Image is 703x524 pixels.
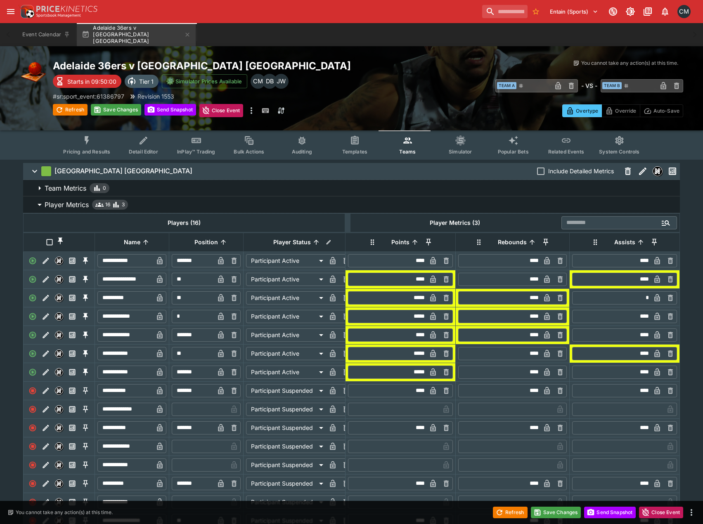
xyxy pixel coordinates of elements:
div: Inactive Player [26,421,39,434]
div: Event type filters [57,130,646,160]
img: nexus.svg [55,294,63,302]
div: Inactive Player [26,403,39,416]
img: nexus.svg [653,167,662,176]
span: 3 [122,201,125,209]
img: nexus.svg [55,313,63,320]
div: Participant Suspended [246,458,326,472]
span: InPlay™ Trading [177,149,215,155]
button: Edit [39,458,52,472]
button: Past Performances [66,384,79,397]
button: Past Performances [66,273,79,286]
button: Overtype [562,104,602,117]
button: Past Performances [66,347,79,360]
span: Rebounds [489,237,536,247]
div: Active Player [26,254,39,267]
div: Participant Active [246,273,326,286]
img: basketball.png [20,59,46,86]
button: Player Metrics163 [23,196,680,213]
h6: [GEOGRAPHIC_DATA] [GEOGRAPHIC_DATA] [54,167,192,175]
button: Edit [39,440,52,453]
th: Player Metrics (3) [350,213,559,232]
img: nexus.svg [55,387,63,394]
input: search [482,5,528,18]
button: Save Changes [531,507,581,518]
p: Revision 1553 [137,92,174,101]
button: Edit [39,366,52,379]
span: Name [115,237,149,247]
button: Close Event [639,507,683,518]
span: 16 [105,201,110,209]
div: Participant Suspended [246,403,326,416]
button: Edit [39,403,52,416]
div: Start From [562,104,683,117]
button: Past Performances [66,496,79,509]
button: Refresh [493,507,528,518]
button: Nexus [52,384,66,397]
div: Participant Suspended [246,384,326,397]
button: Nexus [52,347,66,360]
h6: - VS - [581,81,597,90]
button: Nexus [52,421,66,434]
span: Detail Editor [129,149,158,155]
h2: Copy To Clipboard [53,59,368,72]
span: Auditing [292,149,312,155]
div: Nexus [55,257,63,265]
div: Justin Walsh [274,74,289,89]
button: Adelaide 36ers v [GEOGRAPHIC_DATA] [GEOGRAPHIC_DATA] [77,23,196,46]
div: Participant Active [246,254,326,267]
button: Save Changes [91,104,141,116]
button: Nexus [52,440,66,453]
span: Simulator [449,149,472,155]
button: Simulator Prices Available [162,74,247,88]
span: Player Status [264,237,320,247]
img: nexus.svg [55,368,63,376]
div: Nexus [653,166,663,176]
p: Auto-Save [653,106,679,115]
div: Active Player [26,347,39,360]
button: Edit [39,477,52,490]
div: Inactive Player [26,440,39,453]
p: Team Metrics [45,183,86,193]
img: nexus.svg [55,424,63,432]
button: Auto-Save [640,104,683,117]
button: Nexus [52,403,66,416]
div: Inactive Player [26,384,39,397]
img: Sportsbook Management [36,14,81,17]
button: Edit [39,347,52,360]
button: Nexus [52,328,66,342]
button: Notifications [658,4,672,19]
p: Override [615,106,636,115]
div: Inactive Player [26,477,39,490]
div: Nexus [55,498,63,506]
div: Nexus [55,275,63,283]
button: Send Snapshot [584,507,636,518]
img: nexus.svg [55,331,63,339]
span: Teams [399,149,416,155]
div: Participant Suspended [246,477,326,490]
div: Inactive Player [26,496,39,509]
span: Templates [342,149,367,155]
img: nexus.svg [55,480,63,487]
p: Overtype [576,106,598,115]
img: nexus.svg [55,350,63,357]
div: Participant Active [246,291,326,304]
div: Nexus [55,312,63,321]
button: Bulk edit [323,237,334,248]
img: nexus.svg [55,443,63,450]
button: Past Performances [66,254,79,267]
button: Past Performances [66,328,79,342]
button: Close Event [199,104,244,117]
div: Participant Active [246,328,326,342]
button: Event Calendar [17,23,75,46]
div: Daniel Beswick [262,74,277,89]
button: Nexus [52,496,66,509]
div: Nexus [55,368,63,376]
button: Select Tenant [545,5,603,18]
button: open drawer [3,4,18,19]
span: Assists [605,237,644,247]
span: Pricing and Results [63,149,110,155]
div: Nexus [55,294,63,302]
button: Nexus [650,163,665,179]
p: Tier 1 [139,77,154,86]
span: Team A [497,82,516,89]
